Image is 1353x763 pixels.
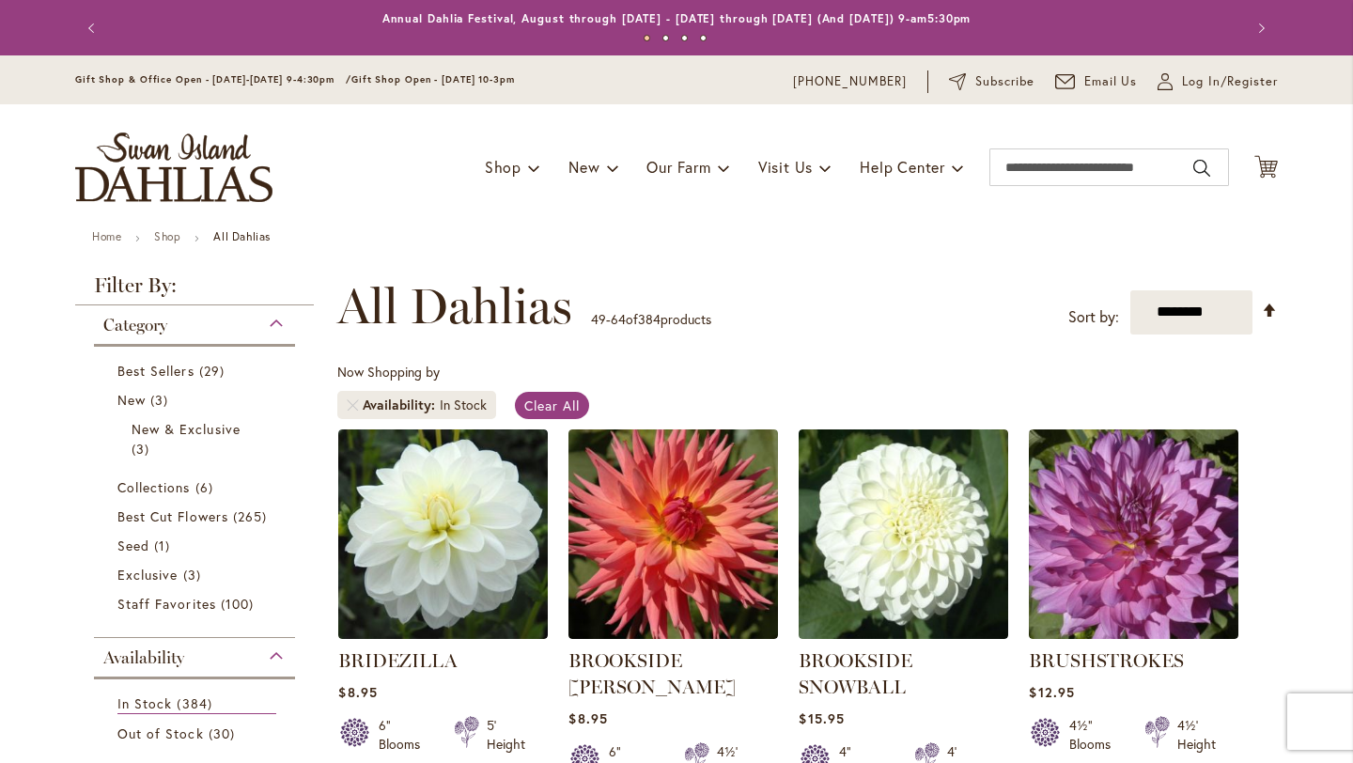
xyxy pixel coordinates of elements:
[117,506,276,526] a: Best Cut Flowers
[338,649,458,672] a: BRIDEZILLA
[117,477,276,497] a: Collections
[117,391,146,409] span: New
[132,419,262,459] a: New &amp; Exclusive
[485,157,521,177] span: Shop
[213,229,271,243] strong: All Dahlias
[117,537,149,554] span: Seed
[177,693,216,713] span: 384
[154,536,175,555] span: 1
[1069,716,1122,754] div: 4½" Blooms
[75,73,351,86] span: Gift Shop & Office Open - [DATE]-[DATE] 9-4:30pm /
[568,649,736,698] a: BROOKSIDE [PERSON_NAME]
[799,709,844,727] span: $15.95
[591,310,606,328] span: 49
[117,390,276,410] a: New
[347,399,358,411] a: Remove Availability In Stock
[103,647,184,668] span: Availability
[799,625,1008,643] a: BROOKSIDE SNOWBALL
[681,35,688,41] button: 3 of 4
[1240,9,1278,47] button: Next
[1055,72,1138,91] a: Email Us
[1158,72,1278,91] a: Log In/Register
[154,229,180,243] a: Shop
[195,477,218,497] span: 6
[1177,716,1216,754] div: 4½' Height
[199,361,229,381] span: 29
[117,694,172,712] span: In Stock
[117,594,276,614] a: Staff Favorites
[1068,300,1119,335] label: Sort by:
[338,429,548,639] img: BRIDEZILLA
[75,275,314,305] strong: Filter By:
[117,566,178,584] span: Exclusive
[646,157,710,177] span: Our Farm
[568,709,607,727] span: $8.95
[117,507,228,525] span: Best Cut Flowers
[117,478,191,496] span: Collections
[117,362,194,380] span: Best Sellers
[117,724,204,742] span: Out of Stock
[860,157,945,177] span: Help Center
[150,390,173,410] span: 3
[117,565,276,584] a: Exclusive
[568,429,778,639] img: BROOKSIDE CHERI
[638,310,661,328] span: 384
[338,625,548,643] a: BRIDEZILLA
[975,72,1034,91] span: Subscribe
[132,420,241,438] span: New & Exclusive
[1029,625,1238,643] a: BRUSHSTROKES
[337,278,572,335] span: All Dahlias
[117,595,216,613] span: Staff Favorites
[1182,72,1278,91] span: Log In/Register
[117,536,276,555] a: Seed
[233,506,272,526] span: 265
[209,724,240,743] span: 30
[591,304,711,335] p: - of products
[793,72,907,91] a: [PHONE_NUMBER]
[758,157,813,177] span: Visit Us
[487,716,525,754] div: 5' Height
[611,310,626,328] span: 64
[700,35,707,41] button: 4 of 4
[75,9,113,47] button: Previous
[338,683,377,701] span: $8.95
[337,363,440,381] span: Now Shopping by
[949,72,1034,91] a: Subscribe
[117,693,276,714] a: In Stock 384
[1029,429,1238,639] img: BRUSHSTROKES
[382,11,972,25] a: Annual Dahlia Festival, August through [DATE] - [DATE] through [DATE] (And [DATE]) 9-am5:30pm
[75,132,272,202] a: store logo
[440,396,487,414] div: In Stock
[1029,683,1074,701] span: $12.95
[1029,649,1184,672] a: BRUSHSTROKES
[363,396,440,414] span: Availability
[117,361,276,381] a: Best Sellers
[132,439,154,459] span: 3
[662,35,669,41] button: 2 of 4
[103,315,167,335] span: Category
[351,73,515,86] span: Gift Shop Open - [DATE] 10-3pm
[183,565,206,584] span: 3
[92,229,121,243] a: Home
[799,429,1008,639] img: BROOKSIDE SNOWBALL
[524,397,580,414] span: Clear All
[117,724,276,743] a: Out of Stock 30
[1084,72,1138,91] span: Email Us
[379,716,431,754] div: 6" Blooms
[221,594,258,614] span: 100
[568,625,778,643] a: BROOKSIDE CHERI
[799,649,912,698] a: BROOKSIDE SNOWBALL
[515,392,589,419] a: Clear All
[644,35,650,41] button: 1 of 4
[568,157,599,177] span: New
